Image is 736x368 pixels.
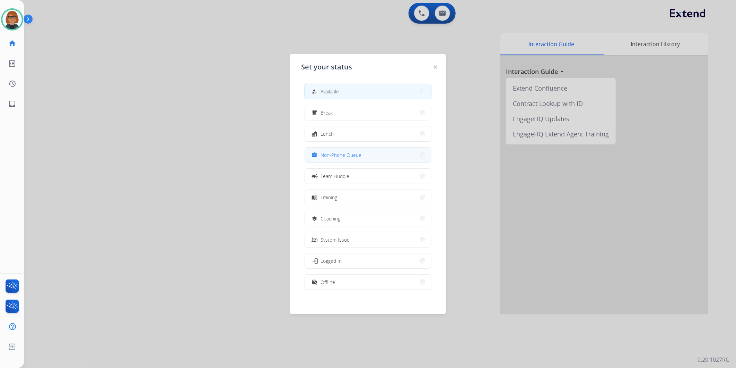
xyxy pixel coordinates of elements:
[305,84,431,99] button: Available
[312,279,318,285] mat-icon: work_off
[321,151,361,159] span: Non-Phone Queue
[312,152,318,158] mat-icon: assignment
[301,62,352,72] span: Set your status
[305,275,431,290] button: Offline
[321,236,350,243] span: System Issue
[321,130,334,137] span: Lunch
[321,173,349,180] span: Team Huddle
[321,109,333,116] span: Break
[321,257,342,265] span: Logged In
[305,190,431,205] button: Training
[312,110,318,116] mat-icon: free_breakfast
[312,216,318,221] mat-icon: school
[312,194,318,200] mat-icon: menu_book
[8,59,16,68] mat-icon: list_alt
[434,65,437,69] img: close-button
[305,211,431,226] button: Coaching
[2,10,22,29] img: avatar
[8,39,16,48] mat-icon: home
[305,169,431,184] button: Team Huddle
[312,131,318,137] mat-icon: fastfood
[321,194,337,201] span: Training
[321,278,335,286] span: Offline
[305,232,431,247] button: System Issue
[312,237,318,243] mat-icon: phonelink_off
[305,126,431,141] button: Lunch
[305,253,431,268] button: Logged In
[8,100,16,108] mat-icon: inbox
[305,105,431,120] button: Break
[312,89,318,94] mat-icon: how_to_reg
[698,356,729,364] p: 0.20.1027RC
[311,173,318,179] mat-icon: campaign
[321,88,339,95] span: Available
[321,215,340,222] span: Coaching
[305,148,431,162] button: Non-Phone Queue
[8,80,16,88] mat-icon: history
[311,257,318,264] mat-icon: login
